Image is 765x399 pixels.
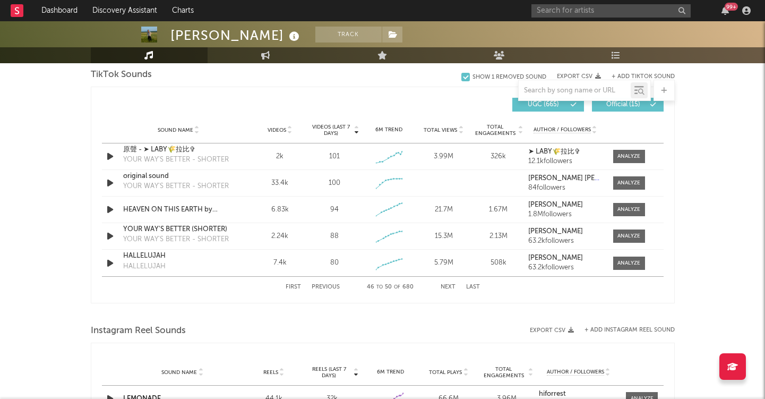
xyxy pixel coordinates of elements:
[528,228,583,235] strong: [PERSON_NAME]
[330,205,339,215] div: 94
[255,151,305,162] div: 2k
[364,368,417,376] div: 6M Trend
[528,175,639,182] strong: [PERSON_NAME] [PERSON_NAME]
[376,285,383,290] span: to
[534,126,591,133] span: Author / Followers
[531,4,691,18] input: Search for artists
[123,171,234,182] a: original sound
[574,327,675,333] div: + Add Instagram Reel Sound
[528,158,602,165] div: 12.1k followers
[474,124,517,137] span: Total Engagements
[255,258,305,268] div: 7.4k
[528,237,602,245] div: 63.2k followers
[441,284,455,290] button: Next
[330,231,339,242] div: 88
[394,285,400,290] span: of
[512,98,584,112] button: UGC(665)
[123,181,229,192] div: YOUR WAY'S BETTER - SHORTER
[721,6,729,15] button: 99+
[419,231,468,242] div: 15.3M
[255,205,305,215] div: 6.83k
[123,205,234,215] a: HEAVEN ON THIS EARTH by [PERSON_NAME]
[472,74,546,81] div: Show 1 Removed Sound
[91,69,152,81] span: TikTok Sounds
[123,261,166,272] div: HALLELUJAH
[528,201,602,209] a: [PERSON_NAME]
[310,124,353,137] span: Videos (last 7 days)
[429,369,462,376] span: Total Plays
[268,127,286,133] span: Videos
[599,101,648,108] span: Official ( 15 )
[123,155,229,165] div: YOUR WAY'S BETTER - SHORTER
[592,98,664,112] button: Official(15)
[528,184,602,192] div: 84 followers
[312,284,340,290] button: Previous
[528,254,583,261] strong: [PERSON_NAME]
[330,258,339,268] div: 80
[474,205,523,215] div: 1.67M
[528,201,583,208] strong: [PERSON_NAME]
[255,231,305,242] div: 2.24k
[519,101,568,108] span: UGC ( 665 )
[601,74,675,80] button: + Add TikTok Sound
[263,369,278,376] span: Reels
[286,284,301,290] button: First
[419,258,468,268] div: 5.79M
[466,284,480,290] button: Last
[528,228,602,235] a: [PERSON_NAME]
[419,151,468,162] div: 3.99M
[306,366,353,379] span: Reels (last 7 days)
[91,325,186,337] span: Instagram Reel Sounds
[315,27,382,43] button: Track
[528,264,602,271] div: 63.2k followers
[170,27,302,44] div: [PERSON_NAME]
[612,74,675,80] button: + Add TikTok Sound
[557,73,601,80] button: Export CSV
[539,390,618,398] a: hiforrest
[161,369,197,376] span: Sound Name
[364,126,414,134] div: 6M Trend
[474,151,523,162] div: 326k
[528,148,602,156] a: ➤ LABY🌾拉比✞
[123,251,234,261] a: HALLELUJAH
[424,127,457,133] span: Total Views
[419,205,468,215] div: 21.7M
[480,366,527,379] span: Total Engagements
[530,327,574,334] button: Export CSV
[474,258,523,268] div: 508k
[547,369,604,376] span: Author / Followers
[539,390,566,397] strong: hiforrest
[528,175,602,182] a: [PERSON_NAME] [PERSON_NAME]
[528,148,580,155] strong: ➤ LABY🌾拉比✞
[329,178,340,189] div: 100
[123,224,234,235] a: YOUR WAY'S BETTER (SHORTER)
[528,211,602,218] div: 1.8M followers
[255,178,305,189] div: 33.4k
[329,151,340,162] div: 101
[123,145,234,155] a: 原聲 - ➤ LABY🌾拉比✞
[528,254,602,262] a: [PERSON_NAME]
[519,87,631,95] input: Search by song name or URL
[123,234,229,245] div: YOUR WAY'S BETTER - SHORTER
[361,281,419,294] div: 46 50 680
[158,127,193,133] span: Sound Name
[585,327,675,333] button: + Add Instagram Reel Sound
[725,3,738,11] div: 99 +
[474,231,523,242] div: 2.13M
